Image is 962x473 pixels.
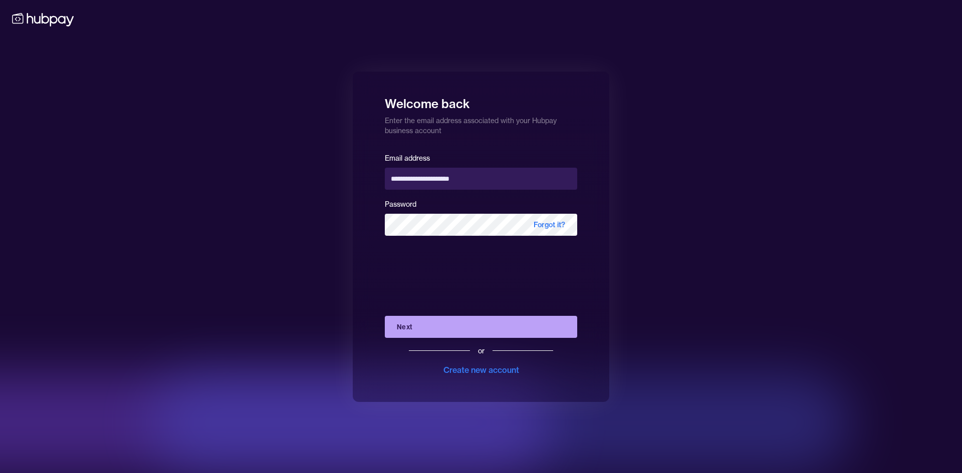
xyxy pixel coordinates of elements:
[385,90,577,112] h1: Welcome back
[385,154,430,163] label: Email address
[443,364,519,376] div: Create new account
[385,112,577,136] p: Enter the email address associated with your Hubpay business account
[385,200,416,209] label: Password
[522,214,577,236] span: Forgot it?
[385,316,577,338] button: Next
[478,346,485,356] div: or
